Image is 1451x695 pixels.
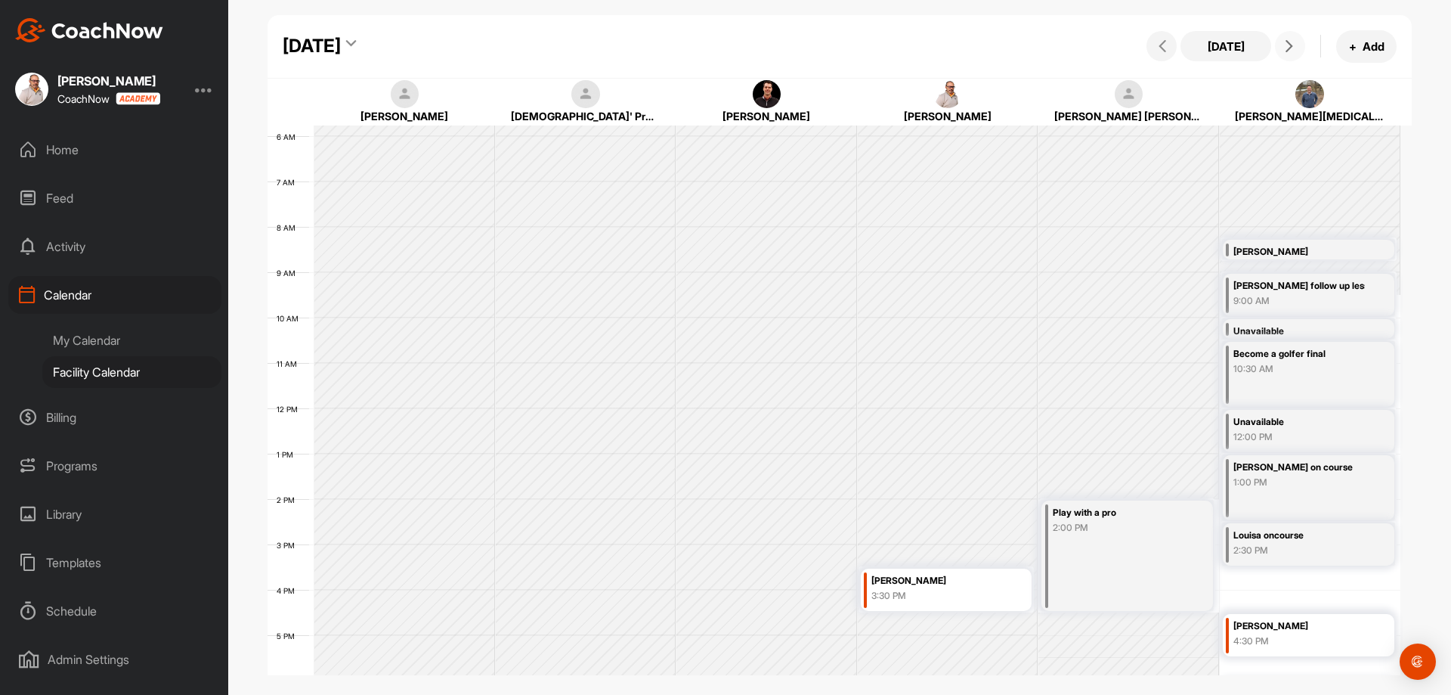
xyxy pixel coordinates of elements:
div: [PERSON_NAME] [692,108,841,124]
div: [PERSON_NAME] [873,108,1022,124]
div: [DATE] [283,33,341,60]
div: 3 PM [268,541,310,550]
div: Unavailable [1233,414,1365,431]
div: 12:00 PM [1233,430,1365,444]
div: [PERSON_NAME] [1233,244,1365,261]
div: 4 PM [268,586,310,595]
img: square_default-ef6cabf814de5a2bf16c804365e32c732080f9872bdf737d349900a9daf73cf9.png [571,80,600,109]
span: + [1349,39,1357,54]
div: 8 AM [268,223,311,232]
div: [DEMOGRAPHIC_DATA]' Professionals [511,108,660,124]
img: CoachNow acadmey [116,92,160,105]
img: CoachNow [15,18,163,42]
div: Schedule [8,592,221,630]
div: 3:30 PM [871,589,1003,603]
div: Feed [8,179,221,217]
div: Calendar [8,276,221,314]
button: [DATE] [1180,31,1271,61]
div: Open Intercom Messenger [1400,644,1436,680]
div: 10 AM [268,314,314,323]
div: Admin Settings [8,641,221,678]
div: 1:00 PM [1233,476,1365,489]
div: Library [8,495,221,533]
div: 4:30 PM [1233,634,1365,648]
div: 6 AM [268,132,311,141]
img: square_default-ef6cabf814de5a2bf16c804365e32c732080f9872bdf737d349900a9daf73cf9.png [391,80,419,109]
div: Louisa oncourse [1233,527,1365,545]
div: CoachNow [57,92,160,105]
div: 9 AM [268,268,311,278]
div: Unavailable [1233,323,1365,340]
div: 7 AM [268,178,310,187]
div: Billing [8,399,221,436]
div: 11 AM [268,359,312,368]
div: [PERSON_NAME] [330,108,479,124]
img: square_default-ef6cabf814de5a2bf16c804365e32c732080f9872bdf737d349900a9daf73cf9.png [1115,80,1143,109]
div: 1 PM [268,450,308,459]
img: square_54f708b210b0ae6b7605bb43670e43fd.jpg [1295,80,1324,109]
div: [PERSON_NAME][MEDICAL_DATA] [1235,108,1384,124]
div: [PERSON_NAME] on course [1233,459,1365,476]
div: Home [8,131,221,169]
img: square_b1ee5462ed6af0f94112a1e011935807.jpg [753,80,781,109]
div: [PERSON_NAME] [1233,618,1365,635]
div: 2:00 PM [1053,521,1184,535]
div: 5 PM [268,631,310,641]
img: square_b51e5ba5d7a515d917fd852ccbc6f63e.jpg [15,73,48,106]
div: 2:30 PM [1233,544,1365,557]
div: 2 PM [268,495,310,504]
div: Programs [8,447,221,485]
div: My Calendar [42,324,221,356]
div: 12 PM [268,405,313,414]
div: [PERSON_NAME] [57,75,160,87]
div: Templates [8,544,221,582]
img: square_b51e5ba5d7a515d917fd852ccbc6f63e.jpg [933,80,962,109]
div: 10:30 AM [1233,362,1365,376]
div: Activity [8,228,221,265]
div: [PERSON_NAME] [871,572,1003,590]
div: Facility Calendar [42,356,221,388]
div: Become a golfer final [1233,346,1365,363]
div: Play with a pro [1053,504,1184,522]
div: 9:00 AM [1233,294,1365,308]
div: [PERSON_NAME] [PERSON_NAME] [1054,108,1203,124]
button: +Add [1336,30,1397,63]
div: [PERSON_NAME] follow up lesson [1233,278,1365,295]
